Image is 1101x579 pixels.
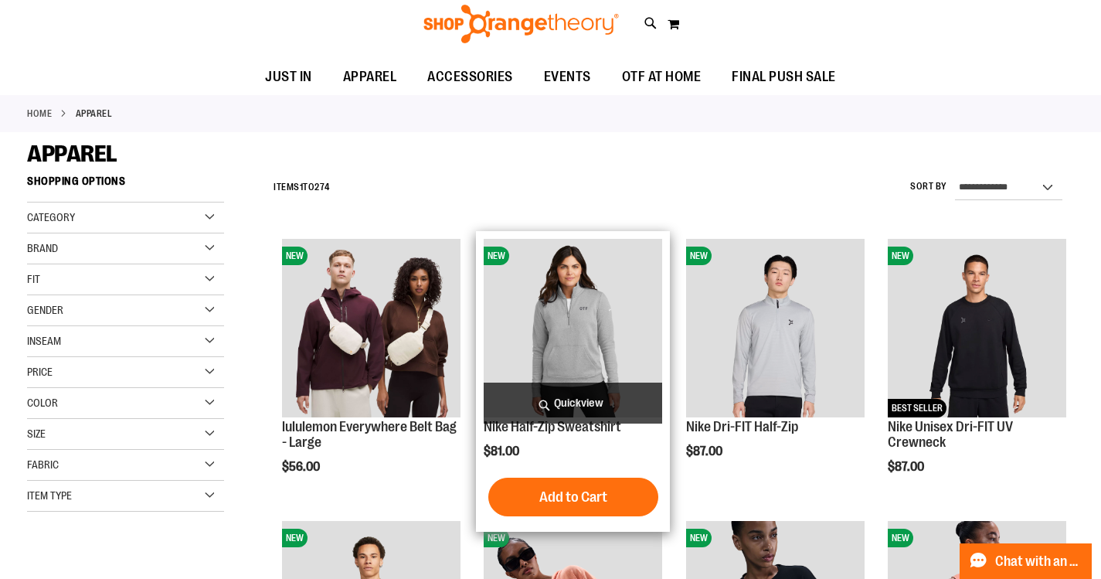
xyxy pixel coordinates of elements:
[686,444,725,458] span: $87.00
[544,60,591,94] span: EVENTS
[686,529,712,547] span: NEW
[421,5,621,43] img: Shop Orangetheory
[27,242,58,254] span: Brand
[282,239,460,420] a: lululemon Everywhere Belt Bag - LargeNEW
[888,239,1066,420] a: Nike Unisex Dri-FIT UV CrewneckNEWBEST SELLER
[484,444,522,458] span: $81.00
[888,419,1013,450] a: Nike Unisex Dri-FIT UV Crewneck
[484,383,662,424] a: Quickview
[880,231,1074,513] div: product
[484,239,662,420] a: Nike Half-Zip SweatshirtNEW
[27,427,46,440] span: Size
[484,419,621,434] a: Nike Half-Zip Sweatshirt
[484,529,509,547] span: NEW
[27,141,117,167] span: APPAREL
[27,304,63,316] span: Gender
[274,231,468,513] div: product
[282,529,308,547] span: NEW
[314,182,330,192] span: 274
[678,231,872,498] div: product
[888,529,913,547] span: NEW
[995,554,1082,569] span: Chat with an Expert
[282,247,308,265] span: NEW
[27,366,53,378] span: Price
[960,543,1093,579] button: Chat with an Expert
[888,399,946,417] span: BEST SELLER
[622,60,702,94] span: OTF AT HOME
[282,460,322,474] span: $56.00
[539,489,607,506] span: Add to Cart
[27,168,224,203] strong: Shopping Options
[888,247,913,265] span: NEW
[686,419,798,434] a: Nike Dri-FIT Half-Zip
[27,107,52,121] a: Home
[76,107,113,121] strong: APPAREL
[27,335,61,347] span: Inseam
[265,60,312,94] span: JUST IN
[888,460,926,474] span: $87.00
[484,247,509,265] span: NEW
[282,419,457,450] a: lululemon Everywhere Belt Bag - Large
[343,60,397,94] span: APPAREL
[476,231,670,532] div: product
[484,239,662,417] img: Nike Half-Zip Sweatshirt
[27,458,59,471] span: Fabric
[300,182,304,192] span: 1
[27,273,40,285] span: Fit
[27,211,75,223] span: Category
[274,175,330,199] h2: Items to
[488,478,658,516] button: Add to Cart
[27,489,72,502] span: Item Type
[427,60,513,94] span: ACCESSORIES
[686,247,712,265] span: NEW
[686,239,865,417] img: Nike Dri-FIT Half-Zip
[686,239,865,420] a: Nike Dri-FIT Half-ZipNEW
[27,397,58,409] span: Color
[282,239,460,417] img: lululemon Everywhere Belt Bag - Large
[888,239,1066,417] img: Nike Unisex Dri-FIT UV Crewneck
[910,180,947,193] label: Sort By
[732,60,836,94] span: FINAL PUSH SALE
